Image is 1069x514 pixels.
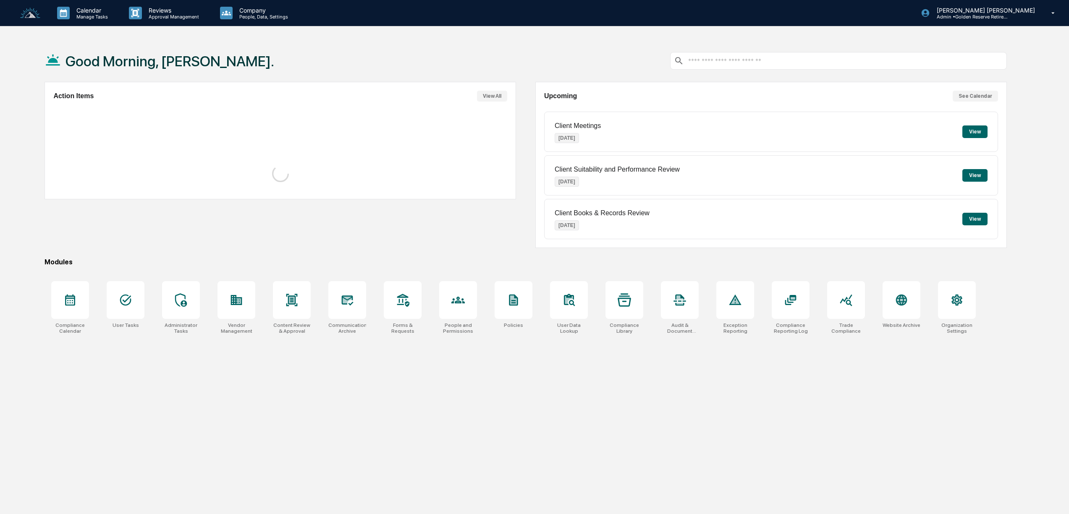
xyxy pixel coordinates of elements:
img: logo [20,8,40,19]
div: Audit & Document Logs [661,322,699,334]
div: Vendor Management [217,322,255,334]
div: Modules [45,258,1006,266]
div: Administrator Tasks [162,322,200,334]
p: Reviews [142,7,203,14]
p: Calendar [70,7,112,14]
div: Policies [504,322,523,328]
p: Admin • Golden Reserve Retirement [930,14,1008,20]
h1: Good Morning, [PERSON_NAME]. [66,53,274,70]
div: Exception Reporting [716,322,754,334]
button: View [962,169,988,182]
div: Website Archive [883,322,920,328]
button: See Calendar [953,91,998,102]
p: [DATE] [555,220,579,230]
button: View [962,125,988,138]
div: Trade Compliance [827,322,865,334]
div: Communications Archive [328,322,366,334]
div: Compliance Library [605,322,643,334]
p: [PERSON_NAME] [PERSON_NAME] [930,7,1039,14]
div: Organization Settings [938,322,976,334]
p: Approval Management [142,14,203,20]
p: [DATE] [555,133,579,143]
h2: Action Items [53,92,94,100]
p: Manage Tasks [70,14,112,20]
div: Content Review & Approval [273,322,311,334]
div: User Tasks [113,322,139,328]
div: Compliance Calendar [51,322,89,334]
div: User Data Lookup [550,322,588,334]
p: Company [233,7,292,14]
button: View [962,213,988,225]
p: Client Meetings [555,122,601,130]
div: Compliance Reporting Log [772,322,810,334]
p: People, Data, Settings [233,14,292,20]
p: Client Suitability and Performance Review [555,166,680,173]
div: People and Permissions [439,322,477,334]
button: View All [477,91,507,102]
div: Forms & Requests [384,322,422,334]
p: [DATE] [555,177,579,187]
h2: Upcoming [544,92,577,100]
p: Client Books & Records Review [555,209,650,217]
